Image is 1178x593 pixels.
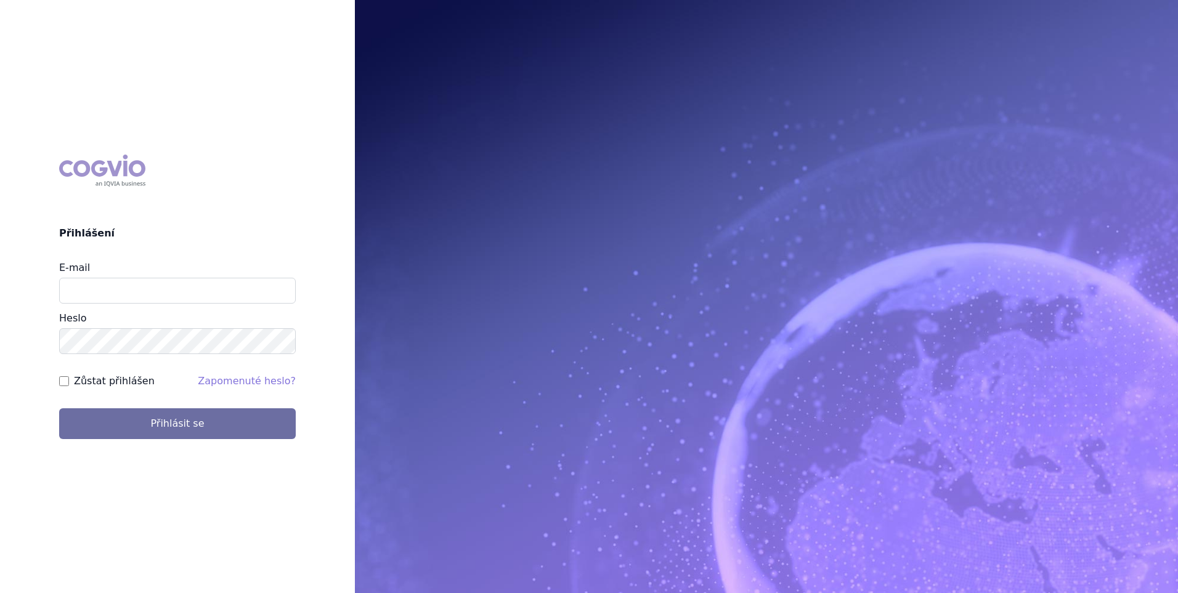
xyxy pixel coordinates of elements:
button: Přihlásit se [59,408,296,439]
label: E-mail [59,262,90,273]
a: Zapomenuté heslo? [198,375,296,387]
label: Heslo [59,312,86,324]
label: Zůstat přihlášen [74,374,155,389]
h2: Přihlášení [59,226,296,241]
div: COGVIO [59,155,145,187]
